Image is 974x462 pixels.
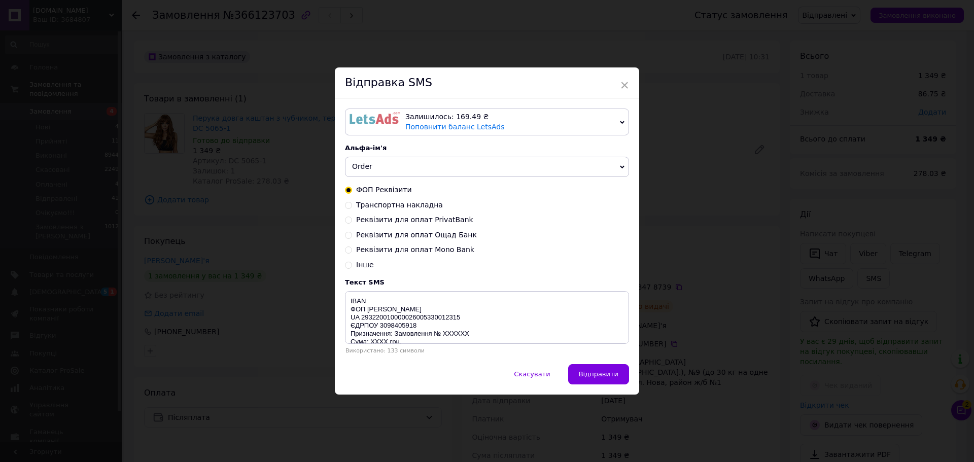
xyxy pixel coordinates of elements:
[356,231,477,239] span: Реквізити для оплат Ощад Банк
[345,144,387,152] span: Альфа-ім'я
[356,261,374,269] span: Інше
[405,123,505,131] a: Поповнити баланс LetsAds
[345,347,629,354] div: Використано: 133 символи
[345,291,629,344] textarea: IBAN ФОП [PERSON_NAME] UA 293220010000026005330012315 ЄДРПОУ 3098405918 Призначення: Замовлення №...
[579,370,618,378] span: Відправити
[335,67,639,98] div: Відправка SMS
[345,278,629,286] div: Текст SMS
[405,112,616,122] div: Залишилось: 169.49 ₴
[503,364,561,384] button: Скасувати
[620,77,629,94] span: ×
[356,245,474,254] span: Реквізити для оплат Mono Bank
[352,162,372,170] span: Order
[514,370,550,378] span: Скасувати
[568,364,629,384] button: Відправити
[356,216,473,224] span: Реквізити для оплат PrivatBank
[356,201,443,209] span: Транспортна накладна
[356,186,412,194] span: ФОП Реквізити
